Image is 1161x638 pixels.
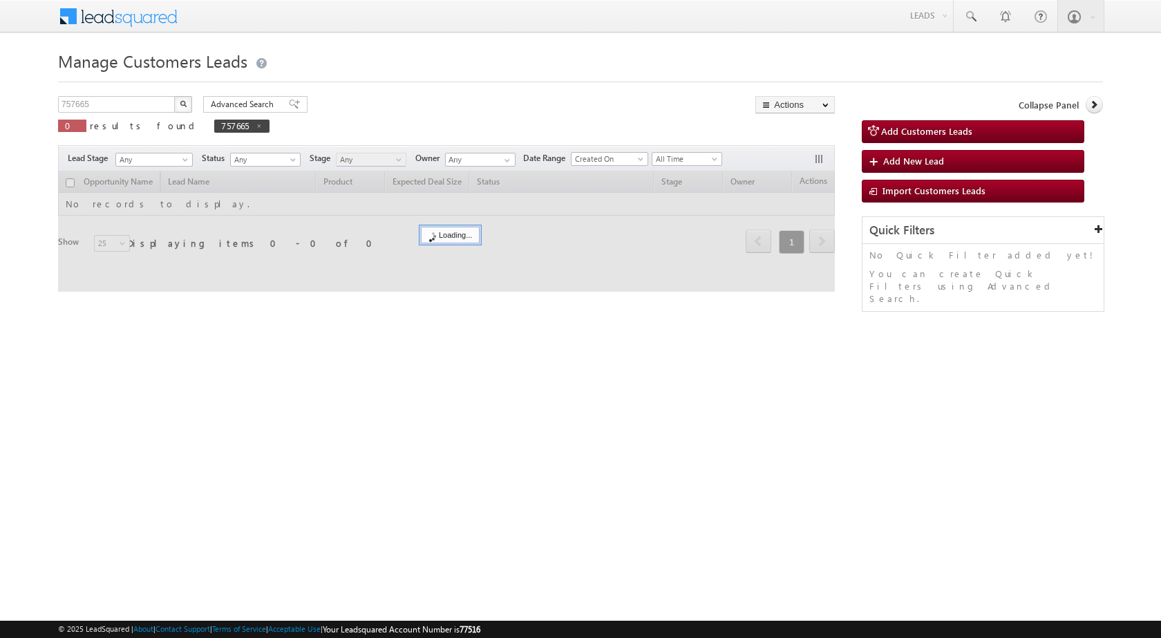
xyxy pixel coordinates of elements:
[445,153,516,167] input: Type to Search
[268,624,321,633] a: Acceptable Use
[497,153,514,167] a: Show All Items
[68,152,113,165] span: Lead Stage
[58,623,480,636] span: © 2025 LeadSquared | | | | |
[460,624,480,635] span: 77516
[882,185,985,196] span: Import Customers Leads
[652,153,718,165] span: All Time
[310,152,336,165] span: Stage
[421,227,480,243] div: Loading...
[58,50,247,72] span: Manage Customers Leads
[323,624,480,635] span: Your Leadsquared Account Number is
[115,153,193,167] a: Any
[116,153,188,166] span: Any
[571,152,648,166] a: Created On
[862,217,1104,244] div: Quick Filters
[133,624,153,633] a: About
[336,153,406,167] a: Any
[869,249,1097,261] p: No Quick Filter added yet!
[883,155,944,167] span: Add New Lead
[523,152,571,165] span: Date Range
[572,153,643,165] span: Created On
[869,268,1097,305] p: You can create Quick Filters using Advanced Search.
[155,624,210,633] a: Contact Support
[230,153,301,167] a: Any
[211,98,278,111] span: Advanced Search
[231,153,296,166] span: Any
[221,120,249,131] span: 757665
[1019,99,1079,111] span: Collapse Panel
[755,96,835,113] button: Actions
[415,152,445,165] span: Owner
[337,153,402,166] span: Any
[652,152,722,166] a: All Time
[212,624,266,633] a: Terms of Service
[202,152,230,165] span: Status
[881,125,972,137] span: Add Customers Leads
[180,100,187,107] img: Search
[65,120,79,131] span: 0
[90,120,200,131] span: results found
